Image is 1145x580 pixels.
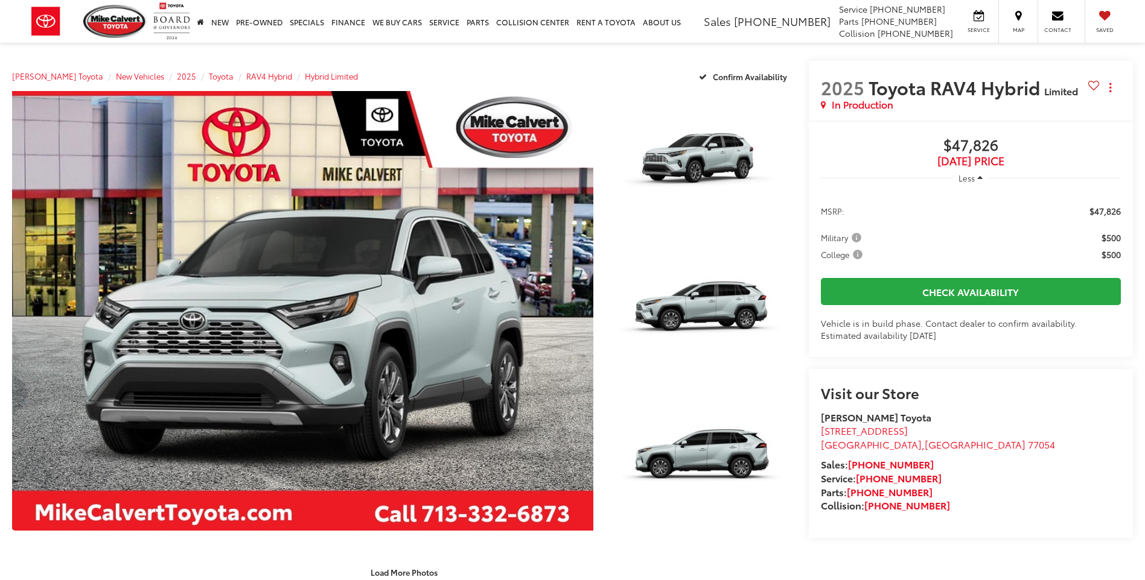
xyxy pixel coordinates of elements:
[177,71,196,81] a: 2025
[832,98,893,112] span: In Production
[607,240,796,382] a: Expand Photo 2
[821,232,866,244] button: Military
[821,423,908,437] span: [STREET_ADDRESS]
[821,423,1055,451] a: [STREET_ADDRESS] [GEOGRAPHIC_DATA],[GEOGRAPHIC_DATA] 77054
[1100,77,1121,98] button: Actions
[821,205,844,217] span: MSRP:
[209,71,234,81] a: Toyota
[1102,232,1121,244] span: $500
[605,238,799,383] img: 2025 Toyota RAV4 Hybrid Hybrid Limited
[856,471,942,485] a: [PHONE_NUMBER]
[821,457,934,471] strong: Sales:
[953,167,989,189] button: Less
[12,71,103,81] a: [PERSON_NAME] Toyota
[861,15,937,27] span: [PHONE_NUMBER]
[1005,26,1032,34] span: Map
[821,485,933,499] strong: Parts:
[1102,248,1121,260] span: $500
[704,13,731,29] span: Sales
[821,248,865,260] span: College
[821,410,931,424] strong: [PERSON_NAME] Toyota
[83,5,147,38] img: Mike Calvert Toyota
[605,89,799,235] img: 2025 Toyota RAV4 Hybrid Hybrid Limited
[821,471,942,485] strong: Service:
[607,388,796,531] a: Expand Photo 3
[864,498,950,512] a: [PHONE_NUMBER]
[821,137,1121,155] span: $47,826
[870,3,945,15] span: [PHONE_NUMBER]
[1091,26,1118,34] span: Saved
[839,27,875,39] span: Collision
[246,71,292,81] a: RAV4 Hybrid
[965,26,992,34] span: Service
[821,437,922,451] span: [GEOGRAPHIC_DATA]
[821,232,864,244] span: Military
[821,385,1121,400] h2: Visit our Store
[839,3,867,15] span: Service
[878,27,953,39] span: [PHONE_NUMBER]
[713,71,787,82] span: Confirm Availability
[1044,26,1071,34] span: Contact
[821,248,867,260] button: College
[821,278,1121,305] a: Check Availability
[848,457,934,471] a: [PHONE_NUMBER]
[839,15,859,27] span: Parts
[305,71,358,81] a: Hybrid Limited
[1109,83,1111,92] span: dropdown dots
[607,91,796,233] a: Expand Photo 1
[821,74,864,100] span: 2025
[116,71,164,81] a: New Vehicles
[821,155,1121,167] span: [DATE] PRICE
[1089,205,1121,217] span: $47,826
[847,485,933,499] a: [PHONE_NUMBER]
[821,437,1055,451] span: ,
[821,498,950,512] strong: Collision:
[6,89,599,533] img: 2025 Toyota RAV4 Hybrid Hybrid Limited
[605,387,799,532] img: 2025 Toyota RAV4 Hybrid Hybrid Limited
[1044,84,1078,98] span: Limited
[734,13,831,29] span: [PHONE_NUMBER]
[821,317,1121,341] div: Vehicle is in build phase. Contact dealer to confirm availability. Estimated availability [DATE]
[692,66,797,87] button: Confirm Availability
[869,74,1044,100] span: Toyota RAV4 Hybrid
[1028,437,1055,451] span: 77054
[925,437,1025,451] span: [GEOGRAPHIC_DATA]
[12,91,593,531] a: Expand Photo 0
[958,172,975,183] span: Less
